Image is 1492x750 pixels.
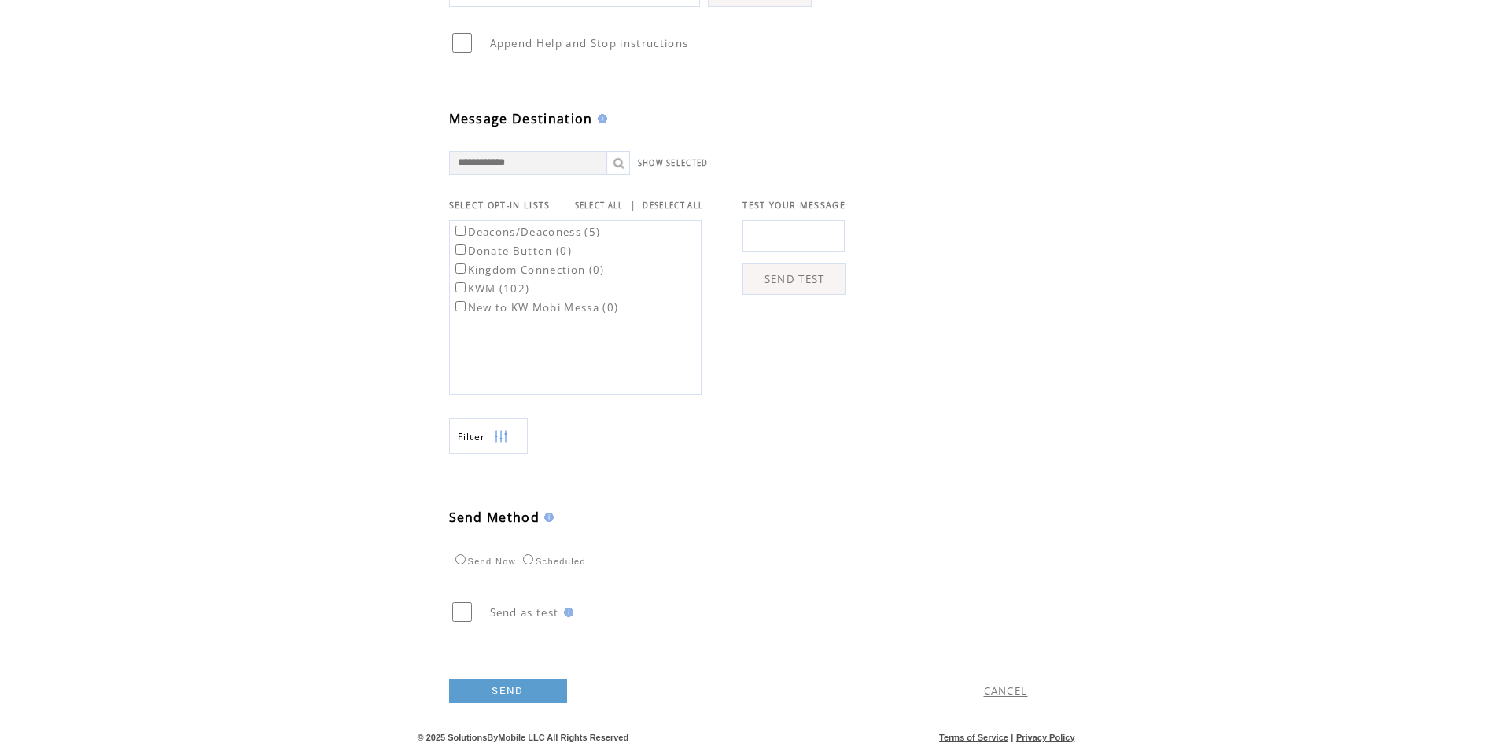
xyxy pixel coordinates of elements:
[490,36,689,50] span: Append Help and Stop instructions
[559,608,573,617] img: help.gif
[490,605,559,619] span: Send as test
[742,263,846,295] a: SEND TEST
[540,513,554,522] img: help.gif
[455,226,466,236] input: Deacons/Deaconess (5)
[449,509,540,526] span: Send Method
[742,200,845,211] span: TEST YOUR MESSAGE
[452,225,601,239] label: Deacons/Deaconess (5)
[1011,733,1013,742] span: |
[449,418,528,454] a: Filter
[638,158,709,168] a: SHOW SELECTED
[418,733,629,742] span: © 2025 SolutionsByMobile LLC All Rights Reserved
[455,301,466,311] input: New to KW Mobi Messa (0)
[455,282,466,292] input: KWM (102)
[630,198,636,212] span: |
[523,554,533,564] input: Scheduled
[449,200,551,211] span: SELECT OPT-IN LISTS
[939,733,1008,742] a: Terms of Service
[458,430,486,443] span: Show filters
[519,557,586,566] label: Scheduled
[455,244,466,255] input: Donate Button (0)
[452,300,619,314] label: New to KW Mobi Messa (0)
[452,281,530,296] label: KWM (102)
[449,110,593,127] span: Message Destination
[643,200,703,211] a: DESELECT ALL
[984,684,1028,698] a: CANCEL
[452,244,573,258] label: Donate Button (0)
[449,679,567,703] a: SEND
[1016,733,1075,742] a: Privacy Policy
[452,263,605,277] label: Kingdom Connection (0)
[455,554,466,564] input: Send Now
[451,557,516,566] label: Send Now
[593,114,607,123] img: help.gif
[455,263,466,274] input: Kingdom Connection (0)
[575,200,624,211] a: SELECT ALL
[494,419,508,454] img: filters.png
